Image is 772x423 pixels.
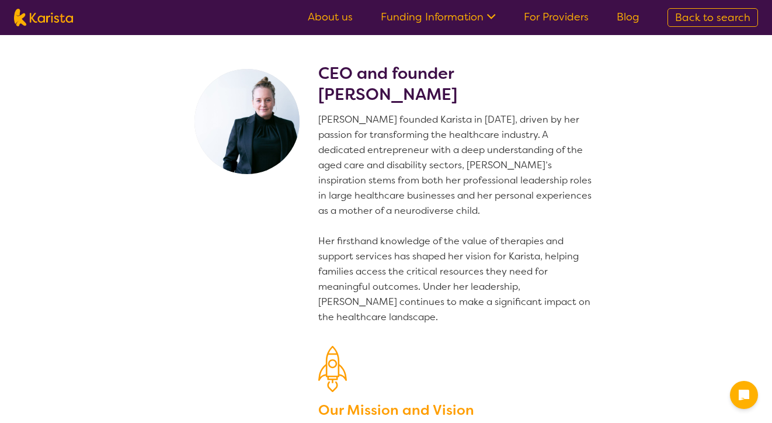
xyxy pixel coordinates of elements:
[318,63,596,105] h2: CEO and founder [PERSON_NAME]
[318,346,347,392] img: Our Mission
[667,8,758,27] a: Back to search
[318,112,596,325] p: [PERSON_NAME] founded Karista in [DATE], driven by her passion for transforming the healthcare in...
[308,10,353,24] a: About us
[675,11,750,25] span: Back to search
[524,10,589,24] a: For Providers
[617,10,639,24] a: Blog
[318,400,596,421] h3: Our Mission and Vision
[381,10,496,24] a: Funding Information
[14,9,73,26] img: Karista logo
